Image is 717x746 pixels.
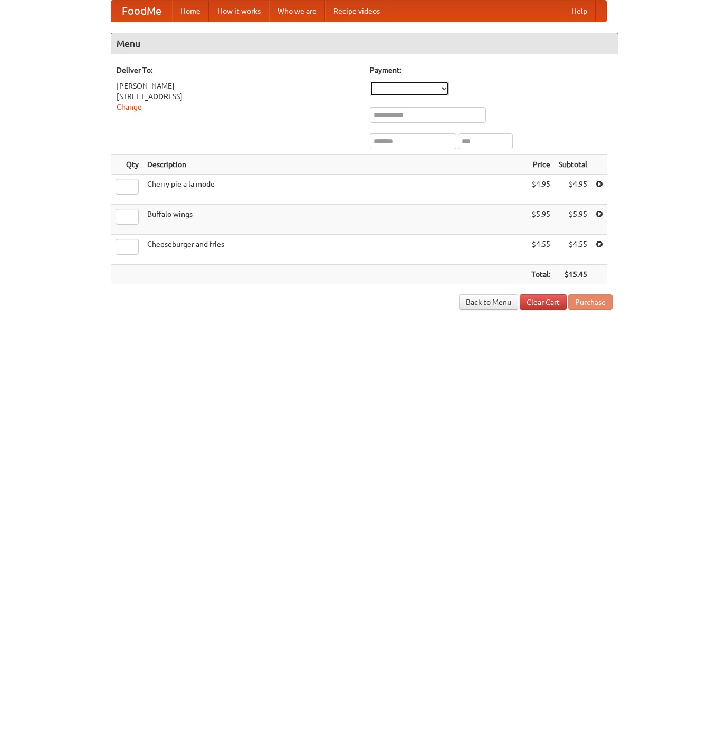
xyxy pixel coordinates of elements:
[527,155,555,175] th: Price
[143,155,527,175] th: Description
[117,65,359,75] h5: Deliver To:
[370,65,613,75] h5: Payment:
[555,265,591,284] th: $15.45
[143,175,527,205] td: Cherry pie a la mode
[563,1,596,22] a: Help
[117,91,359,102] div: [STREET_ADDRESS]
[520,294,567,310] a: Clear Cart
[527,175,555,205] td: $4.95
[111,155,143,175] th: Qty
[555,205,591,235] td: $5.95
[111,33,618,54] h4: Menu
[172,1,209,22] a: Home
[527,205,555,235] td: $5.95
[459,294,518,310] a: Back to Menu
[325,1,388,22] a: Recipe videos
[117,81,359,91] div: [PERSON_NAME]
[555,235,591,265] td: $4.55
[143,235,527,265] td: Cheeseburger and fries
[527,265,555,284] th: Total:
[111,1,172,22] a: FoodMe
[527,235,555,265] td: $4.55
[555,155,591,175] th: Subtotal
[209,1,269,22] a: How it works
[568,294,613,310] button: Purchase
[117,103,142,111] a: Change
[269,1,325,22] a: Who we are
[143,205,527,235] td: Buffalo wings
[555,175,591,205] td: $4.95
